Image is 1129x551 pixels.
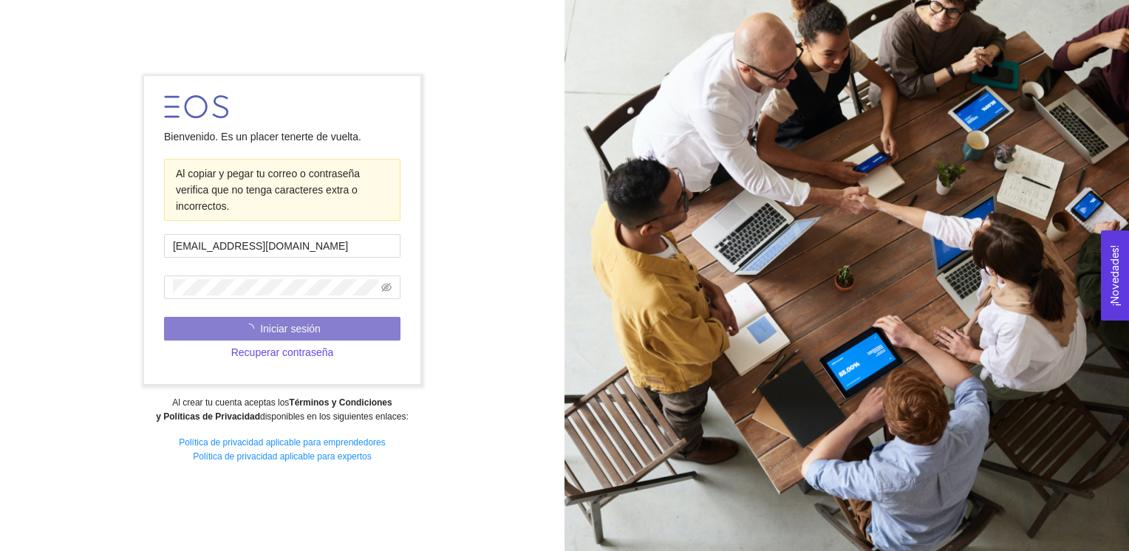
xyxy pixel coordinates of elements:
button: Open Feedback Widget [1101,230,1129,321]
strong: Términos y Condiciones y Políticas de Privacidad [156,397,392,422]
button: Recuperar contraseña [164,340,400,364]
input: Correo electrónico [164,234,400,258]
div: Al copiar y pegar tu correo o contraseña verifica que no tenga caracteres extra o incorrectos. [176,165,389,214]
a: Política de privacidad aplicable para emprendedores [179,437,386,448]
span: eye-invisible [381,282,392,292]
a: Política de privacidad aplicable para expertos [193,451,371,462]
span: Iniciar sesión [260,321,321,337]
button: Iniciar sesión [164,317,400,340]
div: Al crear tu cuenta aceptas los disponibles en los siguientes enlaces: [10,396,554,424]
span: loading [244,324,260,334]
img: LOGO [164,95,228,118]
span: Recuperar contraseña [231,344,334,360]
a: Recuperar contraseña [164,346,400,358]
div: Bienvenido. Es un placer tenerte de vuelta. [164,129,400,145]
